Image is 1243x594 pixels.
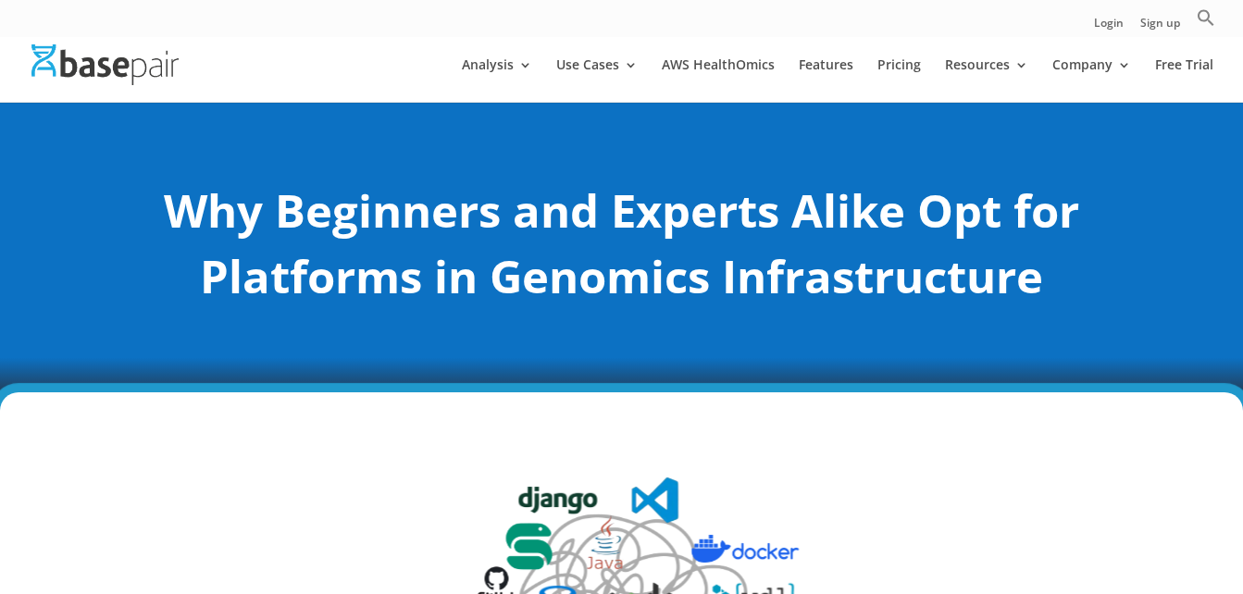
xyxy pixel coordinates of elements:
[1155,58,1213,102] a: Free Trial
[556,58,638,102] a: Use Cases
[462,58,532,102] a: Analysis
[1197,8,1215,37] a: Search Icon Link
[945,58,1028,102] a: Resources
[1140,18,1180,37] a: Sign up
[1094,18,1124,37] a: Login
[31,44,179,84] img: Basepair
[799,58,853,102] a: Features
[662,58,775,102] a: AWS HealthOmics
[877,58,921,102] a: Pricing
[164,179,1079,306] strong: Why Beginners and Experts Alike Opt for Platforms in Genomics Infrastructure
[1052,58,1131,102] a: Company
[1197,8,1215,27] svg: Search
